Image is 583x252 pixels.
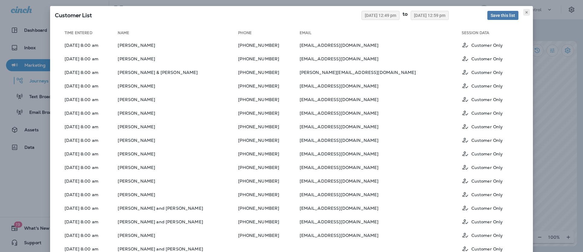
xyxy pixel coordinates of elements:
[238,107,299,119] td: [PHONE_NUMBER]
[60,120,118,133] td: [DATE] 8:00 am
[118,161,238,174] td: [PERSON_NAME]
[462,218,518,225] div: Customer Only
[462,96,518,103] div: Customer Only
[362,11,400,20] button: [DATE] 12:49 pm
[238,202,299,214] td: [PHONE_NUMBER]
[471,219,503,224] p: Customer Only
[471,206,503,211] p: Customer Only
[60,80,118,92] td: [DATE] 8:00 am
[55,12,92,19] span: SQL
[462,231,518,239] div: Customer Only
[471,233,503,238] p: Customer Only
[60,175,118,187] td: [DATE] 8:00 am
[300,39,462,51] td: [EMAIL_ADDRESS][DOMAIN_NAME]
[462,150,518,158] div: Customer Only
[118,66,238,78] td: [PERSON_NAME] & [PERSON_NAME]
[60,229,118,241] td: [DATE] 8:00 am
[471,152,503,156] p: Customer Only
[411,11,449,20] button: [DATE] 12:59 pm
[414,13,445,18] span: [DATE] 12:59 pm
[60,161,118,174] td: [DATE] 8:00 am
[462,55,518,62] div: Customer Only
[471,165,503,170] p: Customer Only
[60,107,118,119] td: [DATE] 8:00 am
[462,109,518,117] div: Customer Only
[471,247,503,251] p: Customer Only
[60,39,118,51] td: [DATE] 8:00 am
[300,30,462,38] th: Email
[60,202,118,214] td: [DATE] 8:00 am
[300,134,462,146] td: [EMAIL_ADDRESS][DOMAIN_NAME]
[238,229,299,241] td: [PHONE_NUMBER]
[300,148,462,160] td: [EMAIL_ADDRESS][DOMAIN_NAME]
[462,41,518,49] div: Customer Only
[300,175,462,187] td: [EMAIL_ADDRESS][DOMAIN_NAME]
[300,161,462,174] td: [EMAIL_ADDRESS][DOMAIN_NAME]
[365,13,396,18] span: [DATE] 12:49 pm
[462,177,518,185] div: Customer Only
[238,161,299,174] td: [PHONE_NUMBER]
[60,148,118,160] td: [DATE] 8:00 am
[60,215,118,228] td: [DATE] 8:00 am
[300,107,462,119] td: [EMAIL_ADDRESS][DOMAIN_NAME]
[471,179,503,183] p: Customer Only
[300,93,462,106] td: [EMAIL_ADDRESS][DOMAIN_NAME]
[60,30,118,38] th: Time Entered
[471,192,503,197] p: Customer Only
[238,93,299,106] td: [PHONE_NUMBER]
[118,80,238,92] td: [PERSON_NAME]
[471,111,503,116] p: Customer Only
[238,30,299,38] th: Phone
[118,93,238,106] td: [PERSON_NAME]
[487,11,518,20] button: Save this list
[118,229,238,241] td: [PERSON_NAME]
[300,215,462,228] td: [EMAIL_ADDRESS][DOMAIN_NAME]
[462,204,518,212] div: Customer Only
[462,191,518,198] div: Customer Only
[60,66,118,78] td: [DATE] 8:00 am
[238,148,299,160] td: [PHONE_NUMBER]
[118,120,238,133] td: [PERSON_NAME]
[118,175,238,187] td: [PERSON_NAME]
[60,93,118,106] td: [DATE] 8:00 am
[118,39,238,51] td: [PERSON_NAME]
[118,107,238,119] td: [PERSON_NAME]
[462,69,518,76] div: Customer Only
[238,80,299,92] td: [PHONE_NUMBER]
[300,53,462,65] td: [EMAIL_ADDRESS][DOMAIN_NAME]
[471,138,503,143] p: Customer Only
[238,39,299,51] td: [PHONE_NUMBER]
[471,56,503,61] p: Customer Only
[462,30,523,38] th: Session Data
[118,202,238,214] td: [PERSON_NAME] and [PERSON_NAME]
[238,53,299,65] td: [PHONE_NUMBER]
[462,136,518,144] div: Customer Only
[238,120,299,133] td: [PHONE_NUMBER]
[471,124,503,129] p: Customer Only
[238,175,299,187] td: [PHONE_NUMBER]
[118,188,238,201] td: [PERSON_NAME]
[471,70,503,75] p: Customer Only
[300,202,462,214] td: [EMAIL_ADDRESS][DOMAIN_NAME]
[60,188,118,201] td: [DATE] 8:00 am
[300,229,462,241] td: [EMAIL_ADDRESS][DOMAIN_NAME]
[471,43,503,48] p: Customer Only
[118,215,238,228] td: [PERSON_NAME] and [PERSON_NAME]
[300,188,462,201] td: [EMAIL_ADDRESS][DOMAIN_NAME]
[300,80,462,92] td: [EMAIL_ADDRESS][DOMAIN_NAME]
[300,66,462,78] td: [PERSON_NAME][EMAIL_ADDRESS][DOMAIN_NAME]
[400,11,411,20] div: to
[491,13,515,18] span: Save this list
[471,84,503,88] p: Customer Only
[238,215,299,228] td: [PHONE_NUMBER]
[118,134,238,146] td: [PERSON_NAME]
[462,164,518,171] div: Customer Only
[238,134,299,146] td: [PHONE_NUMBER]
[462,123,518,130] div: Customer Only
[238,66,299,78] td: [PHONE_NUMBER]
[118,148,238,160] td: [PERSON_NAME]
[60,53,118,65] td: [DATE] 8:00 am
[118,53,238,65] td: [PERSON_NAME]
[462,82,518,90] div: Customer Only
[238,188,299,201] td: [PHONE_NUMBER]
